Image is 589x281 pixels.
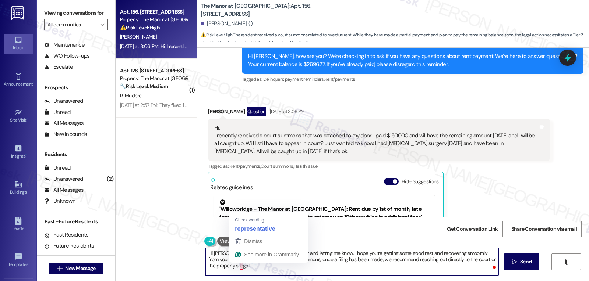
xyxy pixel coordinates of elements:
[28,261,29,266] span: •
[120,75,188,82] div: Property: The Manor at [GEOGRAPHIC_DATA]
[201,2,348,18] b: The Manor at [GEOGRAPHIC_DATA]: Apt. 156, [STREET_ADDRESS]
[44,231,89,239] div: Past Residents
[120,92,142,99] span: R. Mudere
[120,83,168,90] strong: 🔧 Risk Level: Medium
[57,266,62,271] i: 
[4,215,33,234] a: Leads
[44,175,83,183] div: Unanswered
[402,178,439,185] label: Hide Suggestions
[201,32,232,38] strong: ⚠️ Risk Level: High
[120,16,188,24] div: Property: The Manor at [GEOGRAPHIC_DATA]
[25,152,27,158] span: •
[44,41,85,49] div: Maintenance
[248,53,572,68] div: Hi [PERSON_NAME], how are you? We're checking in to ask if you have any questions about rent paym...
[120,67,188,75] div: Apt. 128, [STREET_ADDRESS]
[201,20,253,28] div: [PERSON_NAME]. ()
[44,97,83,105] div: Unanswered
[564,259,569,265] i: 
[37,151,115,158] div: Residents
[242,74,583,84] div: Tagged as:
[120,102,274,108] div: [DATE] at 2:57 PM: They fixed it that very day thank you for checking me.
[120,24,160,31] strong: ⚠️ Risk Level: High
[44,119,84,127] div: All Messages
[44,63,73,71] div: Escalate
[65,264,95,272] span: New Message
[4,106,33,126] a: Site Visit •
[11,6,26,20] img: ResiDesk Logo
[511,225,577,233] span: Share Conversation via email
[512,259,517,265] i: 
[37,84,115,91] div: Prospects
[229,163,261,169] span: Rent/payments ,
[37,218,115,226] div: Past + Future Residents
[4,178,33,198] a: Buildings
[100,22,104,28] i: 
[247,107,266,116] div: Question
[208,161,550,172] div: Tagged as:
[208,107,550,119] div: [PERSON_NAME]
[324,76,355,82] span: Rent/payments
[49,263,103,274] button: New Message
[44,164,71,172] div: Unread
[4,142,33,162] a: Insights •
[44,52,89,60] div: WO Follow-ups
[214,124,538,156] div: Hi, I recently received a court summons that was attached to my door. I paid $1500.00 and will ha...
[520,258,532,266] span: Send
[263,76,324,82] span: Delinquent payment reminders ,
[4,34,33,54] a: Inbox
[44,130,87,138] div: New Inbounds
[44,242,94,250] div: Future Residents
[120,8,188,16] div: Apt. 156, [STREET_ADDRESS]
[504,253,540,270] button: Send
[47,19,96,30] input: All communities
[210,178,253,191] div: Related guidelines
[268,108,305,115] div: [DATE] at 3:06 PM
[105,173,116,185] div: (2)
[447,225,498,233] span: Get Conversation Link
[27,116,28,122] span: •
[4,251,33,270] a: Templates •
[205,248,498,275] textarea: To enrich screen reader interactions, please activate Accessibility in Grammarly extension settings
[44,197,75,205] div: Unknown
[44,7,108,19] label: Viewing conversations for
[261,163,294,169] span: Court summons ,
[219,199,429,221] div: 'Willowbridge - The Manor at [GEOGRAPHIC_DATA]: Rent due by 1st of month, late fees charged on 6t...
[44,108,71,116] div: Unread
[120,33,157,40] span: [PERSON_NAME]
[44,186,84,194] div: All Messages
[201,31,589,47] span: : The resident received a court summons related to overdue rent. While they have made a partial p...
[33,80,34,86] span: •
[442,221,502,237] button: Get Conversation Link
[507,221,582,237] button: Share Conversation via email
[294,163,317,169] span: Health issue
